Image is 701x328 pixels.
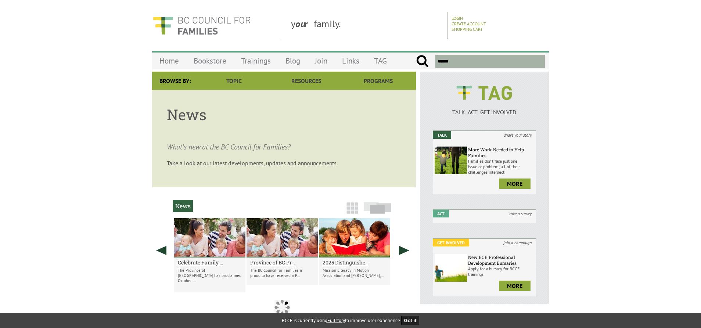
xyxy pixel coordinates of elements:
a: Celebrate Family ... [178,259,242,266]
img: grid-icon.png [346,202,358,214]
a: TALK ACT GET INVOLVED [433,101,536,116]
strong: our [295,18,314,30]
a: Grid View [344,206,360,217]
p: Take a look at our latest developments, updates and announcements. [167,159,401,167]
img: BC Council for FAMILIES [152,12,251,39]
p: Families don’t face just one issue or problem; all of their challenges intersect. [468,158,534,175]
p: The BC Council for Families is proud to have received a P... [250,268,314,278]
a: Join [308,52,335,69]
a: Links [335,52,367,69]
li: 2025 Distinguished Family Service Award Winners [319,218,390,285]
a: Create Account [452,21,486,26]
a: Home [152,52,186,69]
a: Trainings [234,52,278,69]
li: Province of BC Proclaims Family Week [247,218,318,285]
h2: News [173,200,193,212]
h1: News [167,105,401,124]
a: Login [452,15,463,21]
a: Fullstory [327,317,345,324]
a: 2025 Distinguishe... [323,259,387,266]
div: y family. [285,12,448,39]
a: Blog [278,52,308,69]
a: more [499,179,531,189]
img: BCCF's TAG Logo [451,79,517,107]
button: Got it [401,316,420,325]
p: Mission Literacy in Motion Association and [PERSON_NAME],... [323,268,387,278]
h6: New ECE Professional Development Bursaries [468,254,534,266]
input: Submit [416,55,429,68]
p: TALK ACT GET INVOLVED [433,108,536,116]
a: more [499,281,531,291]
li: Celebrate Family Week in British Columbia [174,218,245,292]
p: Apply for a bursary for BCCF trainings [468,266,534,277]
img: slide-icon.png [364,202,391,214]
a: Province of BC Pr... [250,259,314,266]
a: Slide View [362,206,393,217]
i: join a campaign [499,239,536,246]
a: Topic [198,72,270,90]
a: Resources [270,72,342,90]
em: Get Involved [433,239,469,246]
div: Browse By: [152,72,198,90]
a: TAG [367,52,394,69]
p: The Province of [GEOGRAPHIC_DATA] has proclaimed October ... [178,268,242,283]
em: Act [433,210,449,217]
em: Talk [433,131,451,139]
i: take a survey [505,210,536,217]
a: Programs [342,72,414,90]
img: Loader [274,300,290,315]
p: What’s new at the BC Council for Families? [167,131,401,152]
a: Shopping Cart [452,26,483,32]
h6: More Work Needed to Help Families [468,147,534,158]
a: Bookstore [186,52,234,69]
i: share your story [500,131,536,139]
